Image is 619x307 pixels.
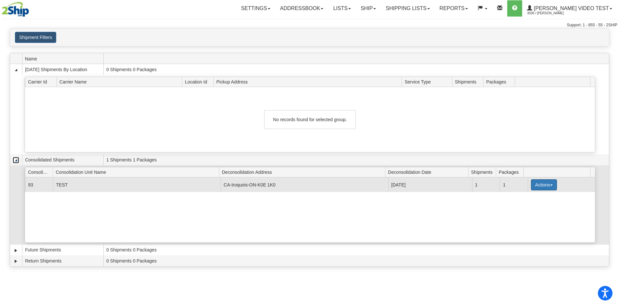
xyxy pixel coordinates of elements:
[356,0,381,17] a: Ship
[527,10,576,17] span: 3036 / [PERSON_NAME]
[381,0,434,17] a: Shipping lists
[531,179,557,190] button: Actions
[103,64,609,75] td: 0 Shipments 0 Packages
[13,247,19,254] a: Expand
[236,0,275,17] a: Settings
[275,0,329,17] a: Addressbook
[486,77,515,87] span: Packages
[500,177,528,192] td: 1
[59,77,182,87] span: Carrier Name
[15,32,56,43] button: Shipment Filters
[25,177,53,192] td: 93
[185,77,213,87] span: Location Id
[28,167,53,177] span: Consolidation Unit Id
[264,110,356,129] div: No records found for selected group.
[103,245,609,256] td: 0 Shipments 0 Packages
[2,22,617,28] div: Support: 1 - 855 - 55 - 2SHIP
[216,77,402,87] span: Pickup Address
[328,0,355,17] a: Lists
[222,167,385,177] span: Deconsolidation Address
[103,154,609,165] td: 1 Shipments 1 Packages
[28,77,57,87] span: Carrier Id
[405,77,452,87] span: Service Type
[455,77,484,87] span: Shipments
[22,64,103,75] td: [DATE] Shipments By Location
[2,2,30,18] img: logo3036.jpg
[471,167,496,177] span: Shipments
[25,54,103,64] span: Name
[522,0,617,17] a: [PERSON_NAME] Video Test 3036 / [PERSON_NAME]
[13,258,19,264] a: Expand
[103,255,609,266] td: 0 Shipments 0 Packages
[13,67,19,73] a: Collapse
[13,157,19,163] a: Collapse
[388,177,472,192] td: [DATE]
[472,177,500,192] td: 1
[221,177,388,192] td: CA-Iroquois-ON-K0E 1K0
[22,154,103,165] td: Consolidated Shipments
[22,255,103,266] td: Return Shipments
[56,167,219,177] span: Consolidation Unit Name
[532,6,609,11] span: [PERSON_NAME] Video Test
[388,167,468,177] span: Deconsolidation Date
[22,245,103,256] td: Future Shipments
[53,177,221,192] td: TEST
[499,167,524,177] span: Packages
[435,0,473,17] a: Reports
